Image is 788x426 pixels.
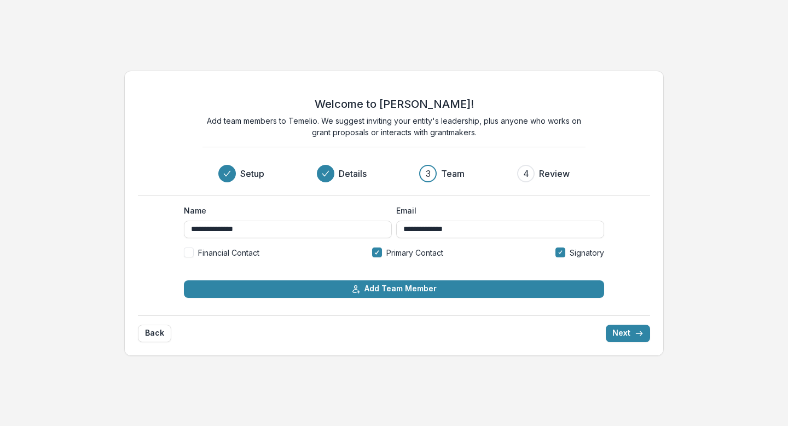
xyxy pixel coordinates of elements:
[523,167,529,180] div: 4
[218,165,570,182] div: Progress
[539,167,570,180] h3: Review
[184,205,385,216] label: Name
[315,97,474,111] h2: Welcome to [PERSON_NAME]!
[606,325,650,342] button: Next
[184,280,604,298] button: Add Team Member
[198,247,259,258] span: Financial Contact
[339,167,367,180] h3: Details
[386,247,443,258] span: Primary Contact
[396,205,598,216] label: Email
[570,247,604,258] span: Signatory
[138,325,171,342] button: Back
[240,167,264,180] h3: Setup
[202,115,586,138] p: Add team members to Temelio. We suggest inviting your entity's leadership, plus anyone who works ...
[441,167,465,180] h3: Team
[426,167,431,180] div: 3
